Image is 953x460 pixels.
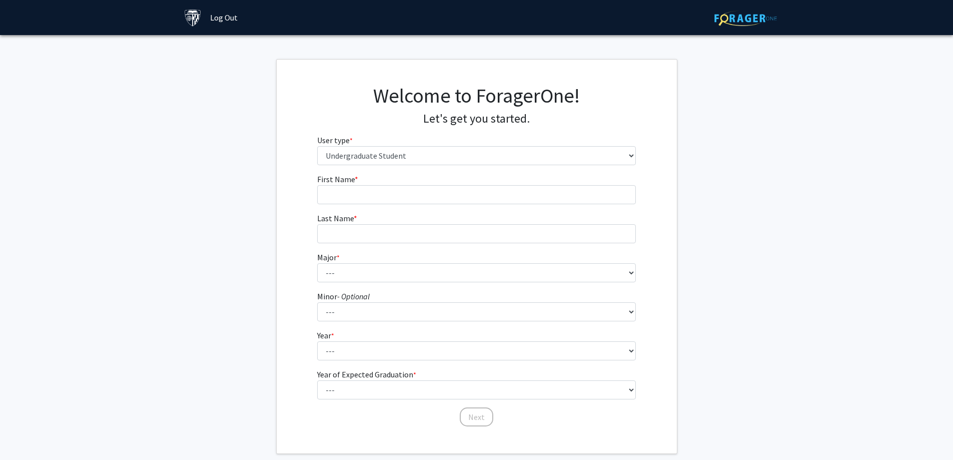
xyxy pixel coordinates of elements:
iframe: Chat [8,415,43,452]
label: Minor [317,290,370,302]
img: Johns Hopkins University Logo [184,9,202,27]
button: Next [460,407,493,426]
span: First Name [317,174,355,184]
h4: Let's get you started. [317,112,636,126]
img: ForagerOne Logo [714,11,777,26]
label: User type [317,134,353,146]
label: Year [317,329,334,341]
span: Last Name [317,213,354,223]
label: Year of Expected Graduation [317,368,416,380]
h1: Welcome to ForagerOne! [317,84,636,108]
i: - Optional [337,291,370,301]
label: Major [317,251,340,263]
